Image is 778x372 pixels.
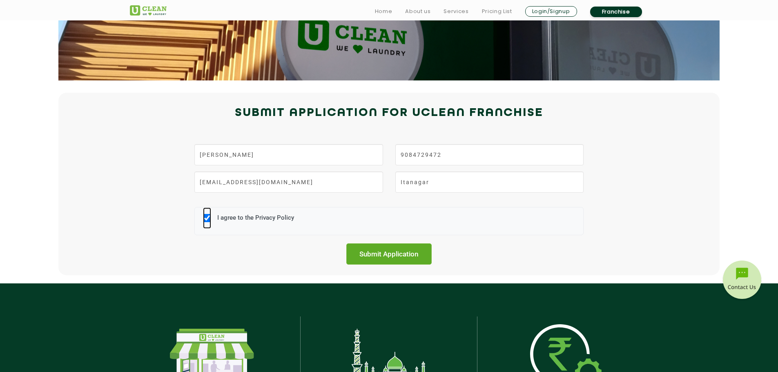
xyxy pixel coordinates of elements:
[194,144,383,165] input: Name*
[130,5,167,16] img: UClean Laundry and Dry Cleaning
[395,172,584,193] input: City*
[395,144,584,165] input: Phone Number*
[215,214,294,229] label: I agree to the Privacy Policy
[525,6,577,17] a: Login/Signup
[482,7,512,16] a: Pricing List
[346,243,432,265] input: Submit Application
[590,7,642,17] a: Franchise
[375,7,392,16] a: Home
[130,103,649,123] h2: Submit Application for UCLEAN FRANCHISE
[194,172,383,193] input: Email Id*
[444,7,468,16] a: Services
[722,261,762,301] img: contact-btn
[405,7,430,16] a: About us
